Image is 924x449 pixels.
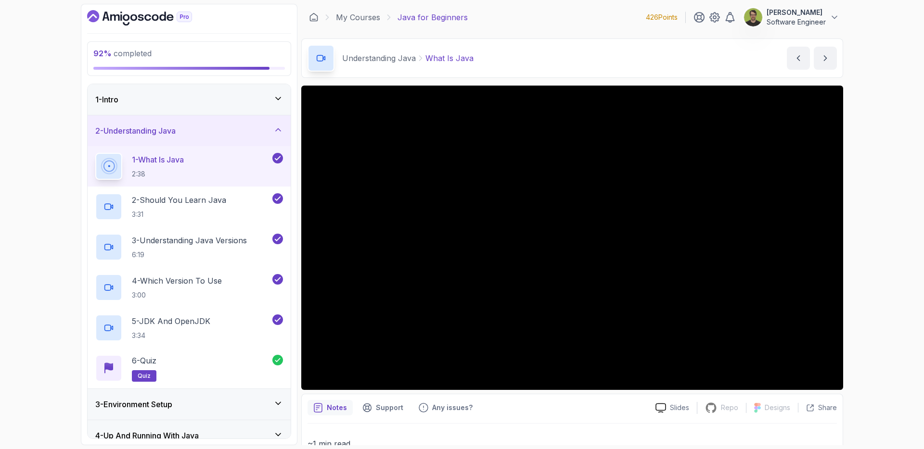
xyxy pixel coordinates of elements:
[646,12,678,22] p: 426 Points
[336,12,380,23] a: My Courses
[132,315,210,327] p: 5 - JDK And OpenJDK
[744,8,762,26] img: user profile image
[95,153,283,180] button: 1-What Is Java2:38
[95,314,283,341] button: 5-JDK And OpenJDK3:34
[132,154,184,165] p: 1 - What Is Java
[132,235,247,246] p: 3 - Understanding Java Versions
[744,8,839,27] button: user profile image[PERSON_NAME]Software Engineer
[814,47,837,70] button: next content
[138,372,151,380] span: quiz
[95,125,176,137] h3: 2 - Understanding Java
[95,94,118,105] h3: 1 - Intro
[309,12,319,22] a: Dashboard
[95,234,283,261] button: 3-Understanding Java Versions6:19
[132,194,226,206] p: 2 - Should You Learn Java
[798,403,837,412] button: Share
[132,331,210,340] p: 3:34
[88,389,291,420] button: 3-Environment Setup
[721,403,738,412] p: Repo
[95,355,283,382] button: 6-Quizquiz
[767,8,826,17] p: [PERSON_NAME]
[88,115,291,146] button: 2-Understanding Java
[765,403,790,412] p: Designs
[132,210,226,219] p: 3:31
[308,400,353,415] button: notes button
[767,17,826,27] p: Software Engineer
[301,86,843,390] iframe: 1 - What is Java
[648,403,697,413] a: Slides
[95,193,283,220] button: 2-Should You Learn Java3:31
[88,84,291,115] button: 1-Intro
[376,403,403,412] p: Support
[425,52,474,64] p: What Is Java
[95,399,172,410] h3: 3 - Environment Setup
[95,430,199,441] h3: 4 - Up And Running With Java
[93,49,152,58] span: completed
[132,355,156,366] p: 6 - Quiz
[787,47,810,70] button: previous content
[87,10,214,25] a: Dashboard
[132,275,222,287] p: 4 - Which Version To Use
[93,49,112,58] span: 92 %
[357,400,409,415] button: Support button
[132,250,247,260] p: 6:19
[413,400,478,415] button: Feedback button
[818,403,837,412] p: Share
[95,274,283,301] button: 4-Which Version To Use3:00
[342,52,416,64] p: Understanding Java
[132,169,184,179] p: 2:38
[670,403,689,412] p: Slides
[132,290,222,300] p: 3:00
[327,403,347,412] p: Notes
[398,12,468,23] p: Java for Beginners
[432,403,473,412] p: Any issues?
